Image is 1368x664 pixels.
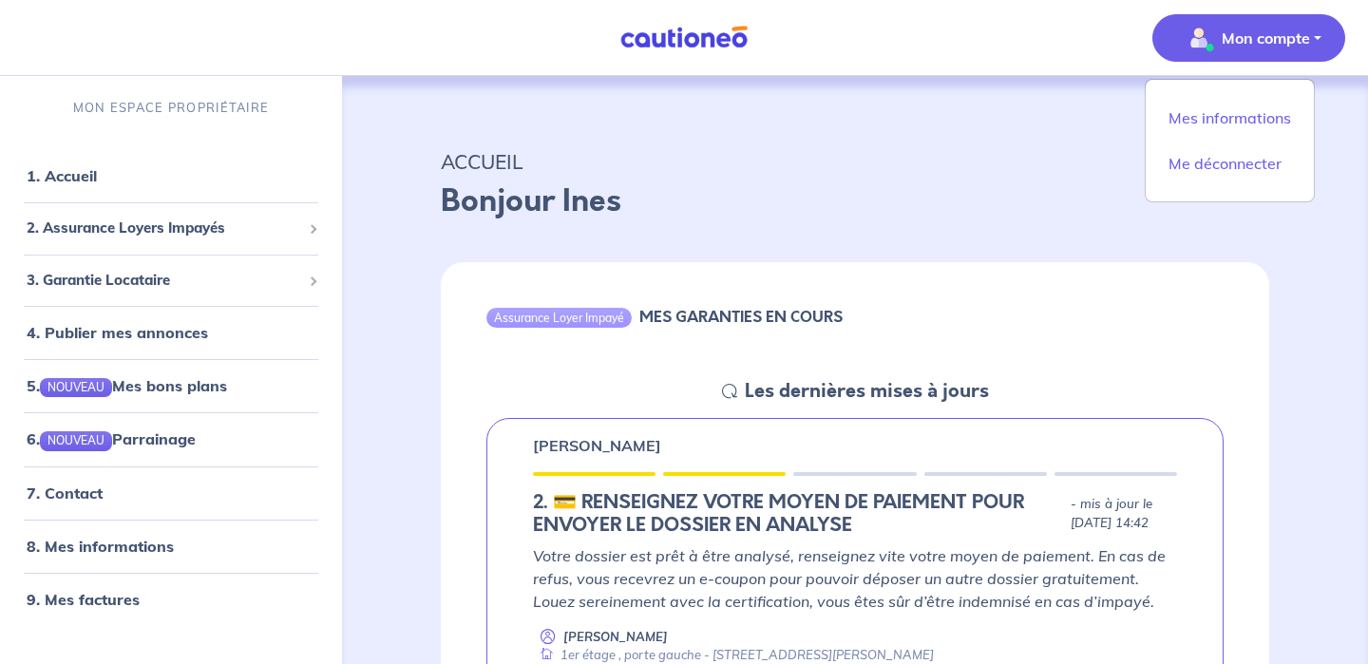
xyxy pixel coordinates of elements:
div: 7. Contact [8,474,334,512]
div: state: CB-IN-PROGRESS, Context: NEW,CHOOSE-CERTIFICATE,ALONE,LESSOR-DOCUMENTS [533,491,1177,537]
span: 2. Assurance Loyers Impayés [27,218,301,239]
div: illu_account_valid_menu.svgMon compte [1145,79,1315,202]
div: 8. Mes informations [8,527,334,565]
div: 5.NOUVEAUMes bons plans [8,367,334,405]
a: Me déconnecter [1153,148,1306,179]
a: 9. Mes factures [27,590,140,609]
h5: 2.︎ 💳 RENSEIGNEZ VOTRE MOYEN DE PAIEMENT POUR ENVOYER LE DOSSIER EN ANALYSE [533,491,1063,537]
div: Assurance Loyer Impayé [486,308,632,327]
img: Cautioneo [613,26,755,49]
a: 7. Contact [27,484,103,503]
a: 6.NOUVEAUParrainage [27,429,196,448]
span: 3. Garantie Locataire [27,270,301,292]
p: Mon compte [1222,27,1310,49]
div: 1. Accueil [8,157,334,195]
a: 5.NOUVEAUMes bons plans [27,376,227,395]
h5: Les dernières mises à jours [745,380,989,403]
p: ACCUEIL [441,144,1269,179]
a: 8. Mes informations [27,537,174,556]
div: 2. Assurance Loyers Impayés [8,210,334,247]
a: 4. Publier mes annonces [27,323,208,342]
div: 3. Garantie Locataire [8,262,334,299]
a: Mes informations [1153,103,1306,133]
p: [PERSON_NAME] [563,628,668,646]
div: 4. Publier mes annonces [8,313,334,351]
div: 9. Mes factures [8,580,334,618]
p: MON ESPACE PROPRIÉTAIRE [73,99,269,117]
p: - mis à jour le [DATE] 14:42 [1071,495,1177,533]
p: Votre dossier est prêt à être analysé, renseignez vite votre moyen de paiement. En cas de refus, ... [533,544,1177,613]
h6: MES GARANTIES EN COURS [639,308,843,326]
p: Bonjour Ines [441,179,1269,224]
p: [PERSON_NAME] [533,434,661,457]
a: 1. Accueil [27,166,97,185]
div: 6.NOUVEAUParrainage [8,420,334,458]
button: illu_account_valid_menu.svgMon compte [1152,14,1345,62]
div: 1er étage , porte gauche - [STREET_ADDRESS][PERSON_NAME] [533,646,934,664]
img: illu_account_valid_menu.svg [1184,23,1214,53]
